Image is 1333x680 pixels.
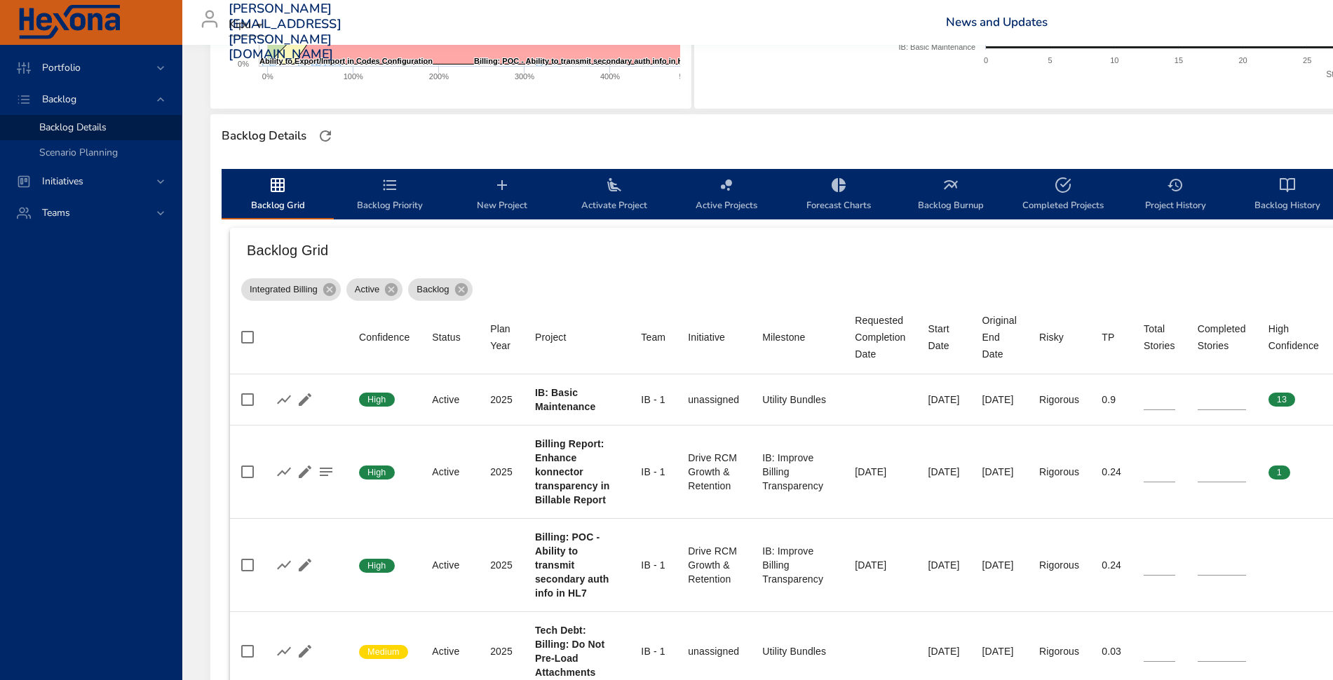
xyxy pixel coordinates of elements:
div: Completed Stories [1198,320,1246,354]
text: Ability to Export/Import in Codes Configuration [259,57,433,65]
span: High [359,393,395,406]
button: Edit Project Details [295,555,316,576]
span: Backlog [31,93,88,106]
div: 0.03 [1102,644,1121,658]
div: 2025 [490,465,513,479]
span: Backlog Grid [230,177,325,214]
div: IB - 1 [641,393,665,407]
span: Portfolio [31,61,92,74]
span: Completed Projects [1015,177,1111,214]
div: Rigorous [1039,644,1079,658]
b: Tech Debt: Billing: Do Not Pre-Load Attachments [535,625,604,678]
div: Active [432,644,468,658]
span: 0 [1268,646,1290,658]
div: Sort [1198,320,1246,354]
div: Project [535,329,567,346]
text: 5 [1048,56,1052,64]
span: 0 [1268,559,1290,572]
button: Refresh Page [315,125,336,147]
span: Plan Year [490,320,513,354]
span: Start Date [928,320,960,354]
div: Team [641,329,665,346]
div: Status [432,329,461,346]
span: Risky [1039,329,1079,346]
div: IB: Improve Billing Transparency [762,544,832,586]
span: Forecast Charts [791,177,886,214]
span: Confidence [359,329,410,346]
div: Integrated Billing [241,278,341,301]
text: 100% [344,72,363,81]
span: TP [1102,329,1121,346]
text: 0% [262,72,273,81]
div: Risky [1039,329,1064,346]
button: Show Burnup [273,461,295,482]
div: [DATE] [928,558,960,572]
div: unassigned [688,644,740,658]
div: unassigned [688,393,740,407]
div: Active [432,393,468,407]
span: New Project [454,177,550,214]
span: Backlog Details [39,121,107,134]
div: Sort [688,329,725,346]
div: Drive RCM Growth & Retention [688,544,740,586]
button: Project Notes [316,461,337,482]
span: Backlog [408,283,457,297]
button: Show Burnup [273,555,295,576]
div: Sort [535,329,567,346]
div: Utility Bundles [762,644,832,658]
span: 13 [1268,393,1295,406]
div: Rigorous [1039,558,1079,572]
span: 1 [1268,466,1290,479]
text: 0 [983,56,987,64]
div: Sort [641,329,665,346]
span: Status [432,329,468,346]
text: 25 [1303,56,1311,64]
span: Project History [1128,177,1223,214]
div: Sort [359,329,410,346]
div: Sort [1102,329,1114,346]
b: Billing: POC - Ability to transmit secondary auth info in HL7 [535,531,609,599]
div: Sort [928,320,960,354]
text: 300% [515,72,534,81]
div: Sort [490,320,513,354]
button: Edit Project Details [295,641,316,662]
button: Show Burnup [273,389,295,410]
div: [DATE] [855,465,905,479]
div: [DATE] [982,465,1017,479]
div: IB: Improve Billing Transparency [762,451,832,493]
div: IB - 1 [641,558,665,572]
button: Edit Project Details [295,389,316,410]
div: Original End Date [982,312,1017,362]
div: Kipu [229,14,268,36]
text: Billing: POC - Ability to transmit secondary auth info in HL7 [474,57,692,65]
div: [DATE] [855,558,905,572]
div: Sort [762,329,805,346]
span: Initiatives [31,175,95,188]
text: 20 [1238,56,1247,64]
div: [DATE] [982,558,1017,572]
div: Sort [855,312,905,362]
div: [DATE] [982,393,1017,407]
span: Project [535,329,618,346]
span: Backlog Priority [342,177,438,214]
button: Show Burnup [273,641,295,662]
text: IB: Basic Maintenance [898,43,975,51]
div: Sort [1268,320,1319,354]
div: Requested Completion Date [855,312,905,362]
div: 0.9 [1102,393,1121,407]
div: Drive RCM Growth & Retention [688,451,740,493]
div: [DATE] [928,393,960,407]
div: Active [432,558,468,572]
div: 0.24 [1102,465,1121,479]
span: High Confidence [1268,320,1319,354]
div: IB - 1 [641,644,665,658]
h3: [PERSON_NAME][EMAIL_ADDRESS][PERSON_NAME][DOMAIN_NAME] [229,1,341,62]
div: Sort [1144,320,1175,354]
div: Sort [982,312,1017,362]
text: 15 [1174,56,1182,64]
text: 200% [429,72,449,81]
